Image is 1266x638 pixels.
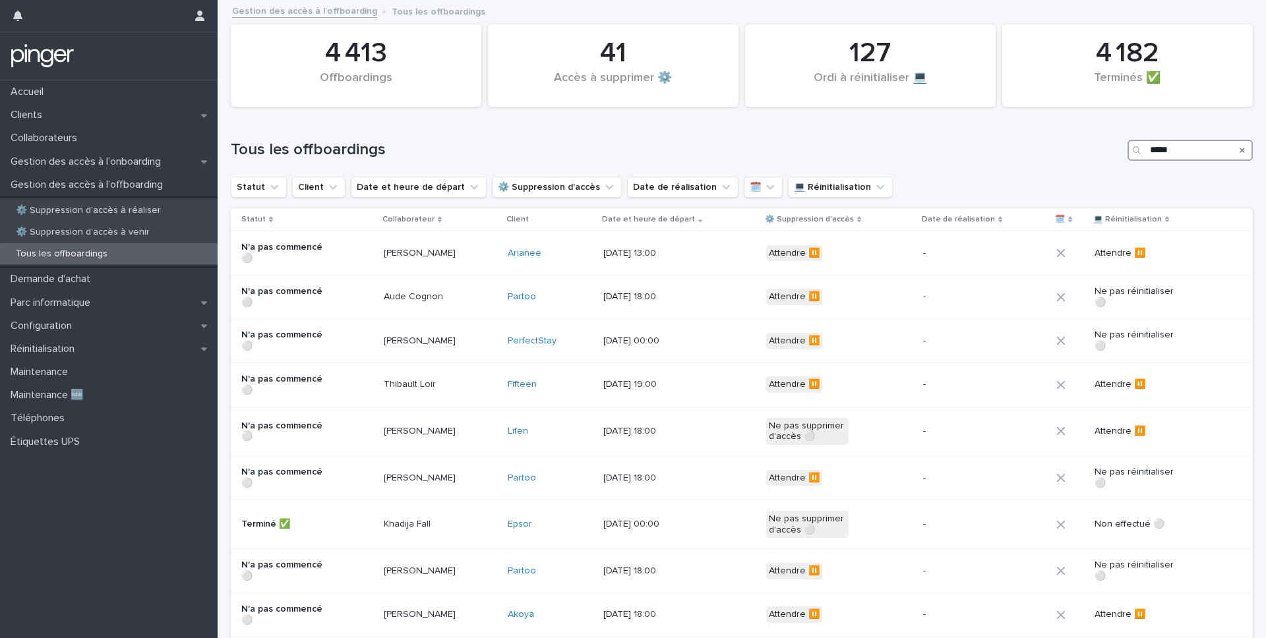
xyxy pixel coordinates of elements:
[506,212,529,227] p: Client
[5,227,160,238] p: ⚙️ Suppression d'accès à venir
[603,473,686,484] p: [DATE] 18:00
[766,418,849,446] div: Ne pas supprimer d'accès ⚪
[923,248,1006,259] p: -
[603,291,686,303] p: [DATE] 18:00
[510,37,716,70] div: 41
[382,212,435,227] p: Collaborateur
[508,426,528,437] a: Lifen
[766,470,822,486] div: Attendre ⏸️
[5,412,75,424] p: Téléphones
[241,604,324,626] p: N'a pas commencé ⚪
[766,511,849,538] div: Ne pas supprimer d'accès ⚪
[1095,330,1177,352] p: Ne pas réinitialiser ⚪
[510,71,716,99] div: Accès à supprimer ⚙️
[603,248,686,259] p: [DATE] 13:00
[1093,212,1162,227] p: 💻 Réinitialisation
[508,248,541,259] a: Arianee
[384,473,466,484] p: [PERSON_NAME]
[5,436,90,448] p: Étiquettes UPS
[384,565,466,577] p: [PERSON_NAME]
[1025,37,1230,70] div: 4 182
[384,519,466,530] p: Khadija Fall
[1095,248,1177,259] p: Attendre ⏸️
[384,426,466,437] p: [PERSON_NAME]
[384,248,466,259] p: [PERSON_NAME]
[231,231,1253,275] tr: N'a pas commencé ⚪[PERSON_NAME]Arianee [DATE] 13:00Attendre ⏸️-Attendre ⏸️
[923,379,1006,390] p: -
[1095,609,1177,620] p: Attendre ⏸️
[923,335,1006,347] p: -
[603,379,686,390] p: [DATE] 19:00
[5,343,85,355] p: Réinitialisation
[231,275,1253,319] tr: N'a pas commencé ⚪Aude CognonPartoo [DATE] 18:00Attendre ⏸️-Ne pas réinitialiser ⚪
[1095,519,1177,530] p: Non effectué ⚪
[241,286,324,308] p: N'a pas commencé ⚪
[384,291,466,303] p: Aude Cognon
[5,320,82,332] p: Configuration
[923,565,1006,577] p: -
[292,177,346,198] button: Client
[766,245,822,262] div: Attendre ⏸️
[5,179,173,191] p: Gestion des accès à l’offboarding
[1128,140,1253,161] input: Search
[603,335,686,347] p: [DATE] 00:00
[492,177,622,198] button: ⚙️ Suppression d'accès
[231,456,1253,500] tr: N'a pas commencé ⚪[PERSON_NAME]Partoo [DATE] 18:00Attendre ⏸️-Ne pas réinitialiser ⚪
[1055,212,1065,227] p: 🗓️
[5,86,54,98] p: Accueil
[231,593,1253,637] tr: N'a pas commencé ⚪[PERSON_NAME]Akoya [DATE] 18:00Attendre ⏸️-Attendre ⏸️
[923,609,1006,620] p: -
[768,71,973,99] div: Ordi à réinitialiser 💻
[253,37,459,70] div: 4 413
[1025,71,1230,99] div: Terminés ✅
[1095,467,1177,489] p: Ne pas réinitialiser ⚪
[603,519,686,530] p: [DATE] 00:00
[766,376,822,393] div: Attendre ⏸️
[508,609,534,620] a: Akoya
[5,248,118,260] p: Tous les offboardings
[5,109,53,121] p: Clients
[923,291,1006,303] p: -
[11,43,75,69] img: mTgBEunGTSyRkCgitkcU
[768,37,973,70] div: 127
[923,473,1006,484] p: -
[231,319,1253,363] tr: N'a pas commencé ⚪[PERSON_NAME]PerfectStay [DATE] 00:00Attendre ⏸️-Ne pas réinitialiser ⚪
[241,212,266,227] p: Statut
[923,426,1006,437] p: -
[253,71,459,99] div: Offboardings
[392,3,485,18] p: Tous les offboardings
[5,132,88,144] p: Collaborateurs
[5,366,78,378] p: Maintenance
[508,291,536,303] a: Partoo
[231,500,1253,549] tr: Terminé ✅Khadija FallEpsor [DATE] 00:00Ne pas supprimer d'accès ⚪-Non effectué ⚪
[241,330,324,352] p: N'a pas commencé ⚪
[508,335,557,347] a: PerfectStay
[1095,286,1177,308] p: Ne pas réinitialiser ⚪
[603,609,686,620] p: [DATE] 18:00
[1095,379,1177,390] p: Attendre ⏸️
[231,549,1253,593] tr: N'a pas commencé ⚪[PERSON_NAME]Partoo [DATE] 18:00Attendre ⏸️-Ne pas réinitialiser ⚪
[351,177,487,198] button: Date et heure de départ
[788,177,893,198] button: 💻 Réinitialisation
[602,212,695,227] p: Date et heure de départ
[241,374,324,396] p: N'a pas commencé ⚪
[231,362,1253,407] tr: N'a pas commencé ⚪Thibault LoirFifteen [DATE] 19:00Attendre ⏸️-Attendre ⏸️
[766,563,822,579] div: Attendre ⏸️
[241,560,324,582] p: N'a pas commencé ⚪
[241,420,324,443] p: N'a pas commencé ⚪
[766,289,822,305] div: Attendre ⏸️
[603,565,686,577] p: [DATE] 18:00
[923,519,1006,530] p: -
[508,379,537,390] a: Fifteen
[5,273,101,285] p: Demande d'achat
[766,606,822,623] div: Attendre ⏸️
[231,177,287,198] button: Statut
[1095,560,1177,582] p: Ne pas réinitialiser ⚪
[384,379,466,390] p: Thibault Loir
[241,467,324,489] p: N'a pas commencé ⚪
[508,565,536,577] a: Partoo
[231,140,1122,159] h1: Tous les offboardings
[5,205,171,216] p: ⚙️ Suppression d'accès à réaliser
[508,519,532,530] a: Epsor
